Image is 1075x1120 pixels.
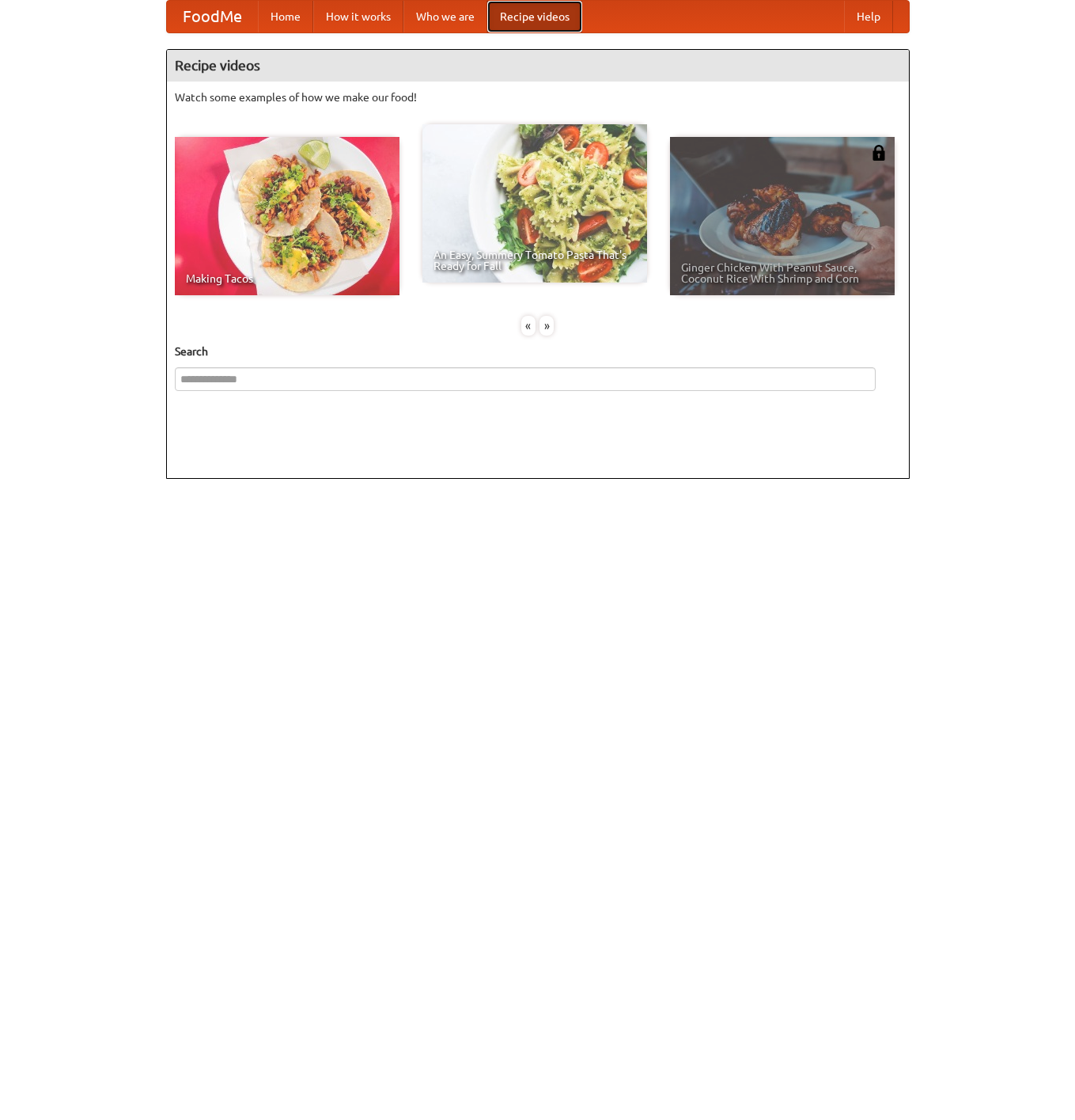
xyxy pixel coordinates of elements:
span: Making Tacos [186,273,388,284]
h4: Recipe videos [167,50,909,82]
a: Who we are [403,1,487,32]
p: Watch some examples of how we make our food! [175,89,901,105]
a: Making Tacos [175,137,399,295]
a: An Easy, Summery Tomato Pasta That's Ready for Fall [422,124,647,283]
div: « [521,316,536,336]
h5: Search [175,344,901,359]
a: Home [258,1,313,32]
span: An Easy, Summery Tomato Pasta That's Ready for Fall [433,249,636,271]
a: Recipe videos [487,1,582,32]
img: 483408.png [871,145,887,161]
a: Help [844,1,893,32]
a: How it works [313,1,403,32]
div: » [539,316,554,336]
a: FoodMe [167,1,258,32]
